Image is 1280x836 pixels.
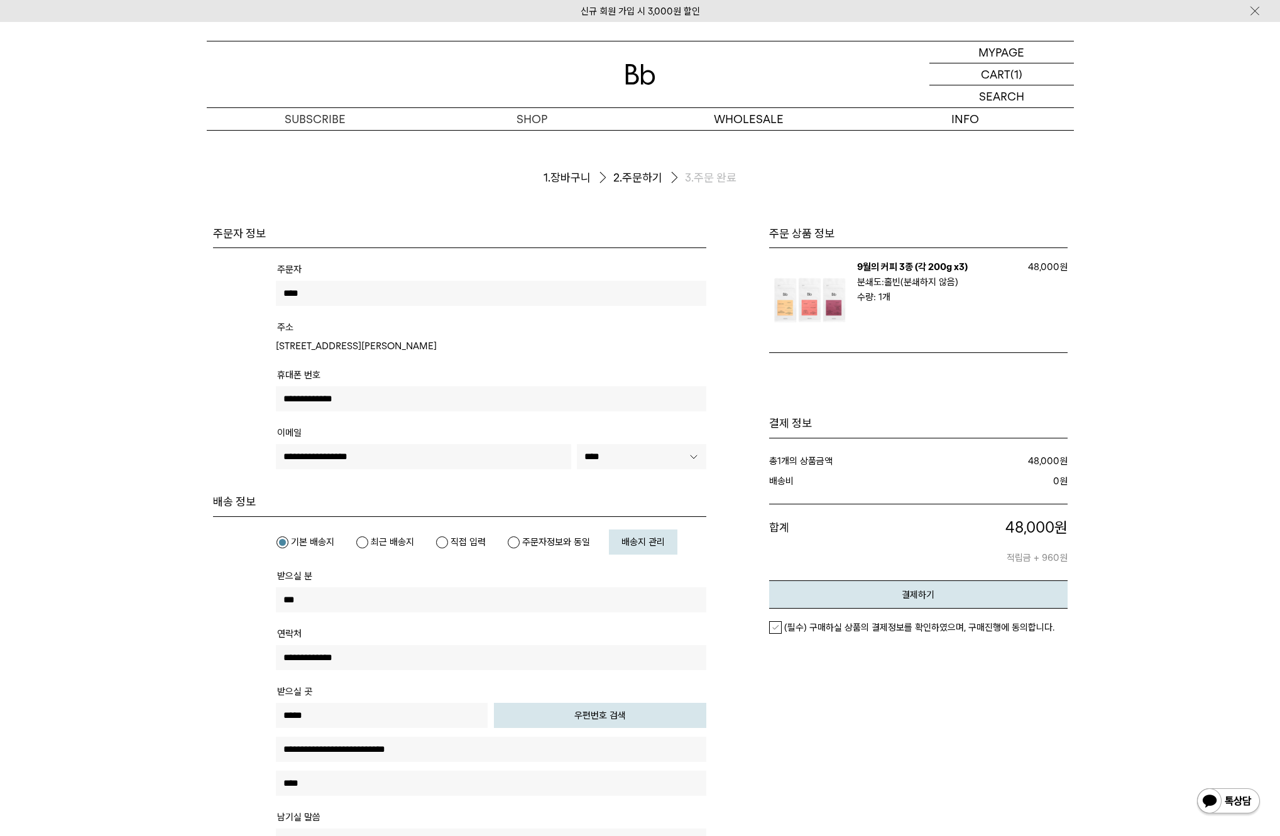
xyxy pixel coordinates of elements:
p: SEARCH [979,85,1024,107]
span: 연락처 [277,628,302,639]
strong: 0 [1053,475,1059,487]
dt: 총 개의 상품금액 [769,453,931,469]
strong: 48,000 [1028,455,1059,467]
label: 기본 배송지 [276,536,334,548]
img: 로고 [625,64,655,85]
th: 주소 [277,320,293,337]
dt: 합계 [769,517,897,566]
span: 받으실 분 [277,570,312,582]
button: 결제하기 [769,580,1068,609]
a: 9월의 커피 3종 (각 200g x3) [857,261,968,273]
li: 주문 완료 [685,170,736,185]
p: 원 [897,517,1068,538]
p: MYPAGE [978,41,1024,63]
span: 2. [613,170,622,185]
span: 배송지 관리 [621,536,665,548]
em: 결제하기 [902,589,934,600]
span: 48,000 [1005,518,1054,536]
dt: 배송비 [769,474,924,489]
p: 적립금 + 960원 [897,538,1068,565]
span: 3. [685,170,694,185]
b: 홀빈(분쇄하지 않음) [884,276,958,288]
label: 직접 입력 [435,536,486,548]
p: WHOLESALE [640,108,857,130]
h3: 주문 상품 정보 [769,226,1068,241]
h4: 배송 정보 [213,494,706,509]
th: 남기실 말씀 [277,810,320,827]
span: 1. [544,170,550,185]
dd: 원 [923,474,1068,489]
label: 최근 배송지 [356,536,414,548]
a: 신규 회원 가입 시 3,000원 할인 [581,6,700,17]
label: 주문자정보와 동일 [507,536,590,548]
p: (1) [1010,63,1022,85]
span: 주문자 [277,264,302,275]
p: 분쇄도: [857,274,1011,290]
a: CART (1) [929,63,1074,85]
p: 48,000원 [1017,259,1068,274]
a: 배송지 관리 [609,529,677,555]
a: MYPAGE [929,41,1074,63]
li: 주문하기 [613,168,685,188]
em: (필수) 구매하실 상품의 결제정보를 확인하였으며, 구매진행에 동의합니다. [784,622,1054,633]
dd: 원 [930,453,1068,469]
span: 휴대폰 번호 [277,369,320,381]
img: 카카오톡 채널 1:1 채팅 버튼 [1196,787,1261,817]
strong: 1 [777,455,781,467]
a: SHOP [424,108,640,130]
button: 우편번호 검색 [494,703,706,728]
span: 이메일 [277,427,302,438]
img: 9월의 커피 3종 (각 200g x3) [769,259,851,341]
p: CART [981,63,1010,85]
h1: 결제 정보 [769,416,1068,431]
a: SUBSCRIBE [207,108,424,130]
p: INFO [857,108,1074,130]
p: 수량: 1개 [857,290,1017,305]
h4: 주문자 정보 [213,226,706,241]
li: 장바구니 [544,168,613,188]
span: 받으실 곳 [277,686,312,697]
td: [STREET_ADDRESS][PERSON_NAME] [276,339,706,354]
